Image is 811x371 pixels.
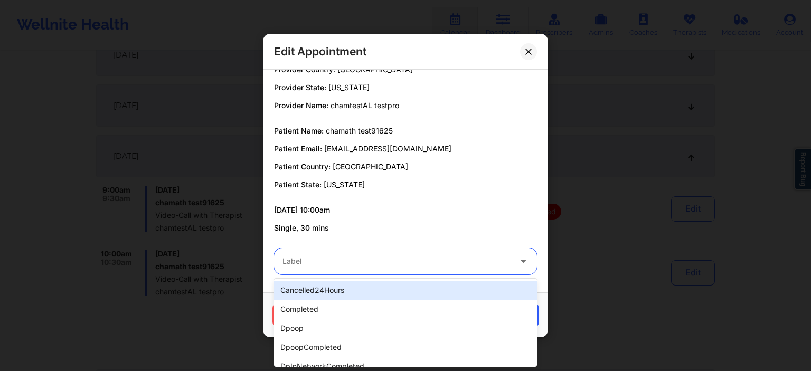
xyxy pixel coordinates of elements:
p: Single, 30 mins [274,223,537,233]
p: Patient Country: [274,161,537,172]
span: [GEOGRAPHIC_DATA] [337,65,413,74]
span: [GEOGRAPHIC_DATA] [333,162,408,171]
p: Patient State: [274,179,537,190]
p: Provider Country: [274,64,537,75]
p: [DATE] 10:00am [274,205,537,215]
p: Provider State: [274,82,537,93]
span: [EMAIL_ADDRESS][DOMAIN_NAME] [324,144,451,153]
p: Provider Name: [274,100,537,111]
span: chamtestAL testpro [331,101,399,110]
div: dpoop [274,319,537,338]
div: dpoopCompleted [274,338,537,357]
span: [US_STATE] [328,83,370,92]
p: Patient Email: [274,144,537,154]
span: [US_STATE] [324,180,365,189]
h2: Edit Appointment [274,44,366,59]
div: cancelled24Hours [274,281,537,300]
span: chamath test91625 [326,126,393,135]
p: Patient Name: [274,126,537,136]
div: completed [274,300,537,319]
button: Cancel Appointment [272,302,382,328]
